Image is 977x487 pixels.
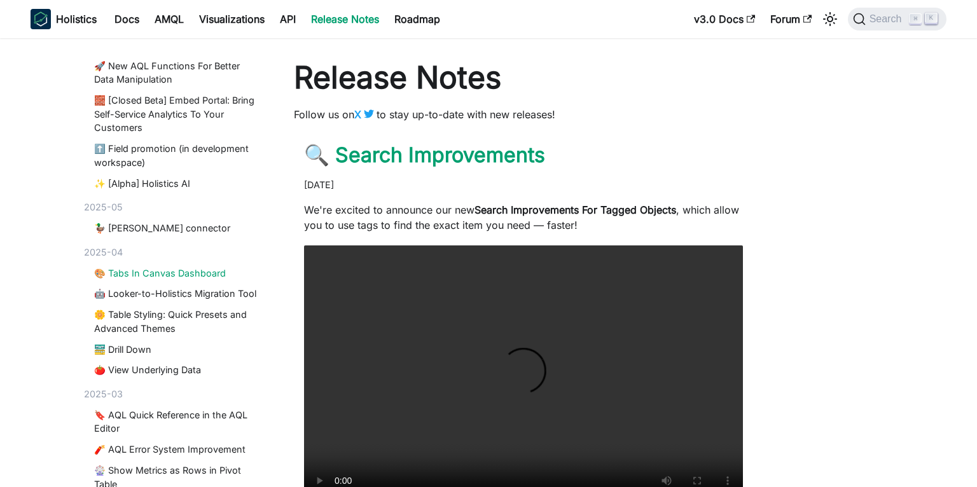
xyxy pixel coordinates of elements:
[304,142,545,167] a: 🔍 Search Improvements
[303,9,387,29] a: Release Notes
[304,179,334,190] time: [DATE]
[686,9,763,29] a: v3.0 Docs
[191,9,272,29] a: Visualizations
[820,9,840,29] button: Switch between dark and light mode (currently light mode)
[94,343,258,357] a: 🚟 Drill Down
[909,13,922,25] kbd: ⌘
[94,287,258,301] a: 🤖 Looker-to-Holistics Migration Tool
[475,203,676,216] strong: Search Improvements For Tagged Objects
[84,58,263,487] nav: Blog recent posts navigation
[84,387,263,401] div: 2025-03
[94,177,258,191] a: ✨ [Alpha] Holistics AI
[94,363,258,377] a: 🍅 View Underlying Data
[848,8,946,31] button: Search (Command+K)
[94,221,258,235] a: 🦆 [PERSON_NAME] connector
[94,442,258,456] a: 🧨 AQL Error System Improvement
[84,245,263,259] div: 2025-04
[107,9,147,29] a: Docs
[94,266,258,280] a: 🎨 Tabs In Canvas Dashboard
[866,13,910,25] span: Search
[84,200,263,214] div: 2025-05
[354,108,361,121] b: X
[387,9,448,29] a: Roadmap
[94,408,258,436] a: 🔖 AQL Quick Reference in the AQL Editor
[925,13,938,24] kbd: K
[31,9,97,29] a: HolisticsHolistics
[354,108,377,121] a: X
[304,202,743,233] p: We're excited to announce our new , which allow you to use tags to find the exact item you need —...
[94,93,258,135] a: 🧱 [Closed Beta] Embed Portal: Bring Self-Service Analytics To Your Customers
[56,11,97,27] b: Holistics
[94,59,258,86] a: 🚀 New AQL Functions For Better Data Manipulation
[31,9,51,29] img: Holistics
[94,308,258,335] a: 🌼 Table Styling: Quick Presets and Advanced Themes
[294,58,753,97] h1: Release Notes
[94,142,258,169] a: ⬆️ Field promotion (in development workspace)
[147,9,191,29] a: AMQL
[294,107,753,122] p: Follow us on to stay up-to-date with new releases!
[763,9,819,29] a: Forum
[272,9,303,29] a: API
